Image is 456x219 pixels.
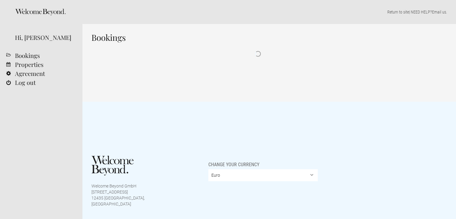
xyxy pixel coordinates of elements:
[91,9,447,15] p: | NEED HELP? .
[208,156,259,168] span: Change your currency
[91,183,145,207] p: Welcome Beyond GmbH [STREET_ADDRESS] 12435 [GEOGRAPHIC_DATA], [GEOGRAPHIC_DATA]
[15,33,73,42] div: Hi, [PERSON_NAME]
[91,156,134,175] img: Welcome Beyond
[208,169,318,181] select: Change your currency
[387,10,409,14] a: Return to site
[91,33,424,42] h1: Bookings
[432,10,446,14] a: Email us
